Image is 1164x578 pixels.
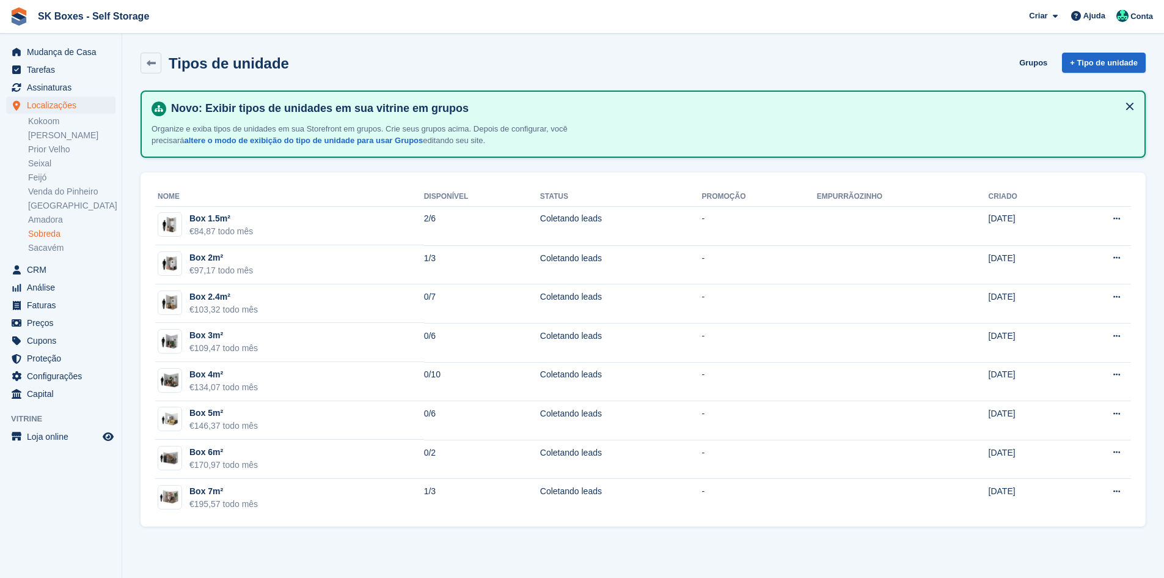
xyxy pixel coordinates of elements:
td: 0/2 [424,440,540,479]
td: 1/3 [424,479,540,517]
a: + Tipo de unidade [1062,53,1146,73]
img: 25-sqft-unit.jpg [158,294,181,311]
td: - [701,245,816,284]
td: Coletando leads [540,440,702,479]
a: menu [6,261,115,278]
a: Seixal [28,158,115,169]
a: altere o modo de exibição do tipo de unidade para usar Grupos [184,136,423,145]
a: menu [6,332,115,349]
img: stora-icon-8386f47178a22dfd0bd8f6a31ec36ba5ce8667c1dd55bd0f319d3a0aa187defe.svg [10,7,28,26]
span: Assinaturas [27,79,100,96]
td: [DATE] [989,284,1064,324]
a: Sacavém [28,242,115,254]
span: Tarefas [27,61,100,78]
td: [DATE] [989,362,1064,401]
a: menu [6,368,115,385]
div: €134,07 todo mês [189,381,258,394]
span: Mudança de Casa [27,43,100,61]
td: Coletando leads [540,206,702,245]
td: - [701,440,816,479]
td: 0/10 [424,362,540,401]
td: [DATE] [989,479,1064,517]
td: [DATE] [989,401,1064,440]
th: Promoção [701,187,816,207]
div: Box 4m² [189,368,258,381]
span: Criar [1029,10,1047,22]
a: menu [6,61,115,78]
div: €170,97 todo mês [189,459,258,472]
a: Grupos [1014,53,1052,73]
th: Criado [989,187,1064,207]
td: - [701,284,816,324]
td: - [701,401,816,440]
td: - [701,362,816,401]
img: 15-sqft-unit.jpg [158,216,181,234]
div: €146,37 todo mês [189,420,258,432]
span: CRM [27,261,100,278]
td: Coletando leads [540,401,702,440]
div: Box 5m² [189,407,258,420]
div: Box 2m² [189,251,253,264]
span: Preços [27,314,100,332]
td: [DATE] [989,440,1064,479]
td: - [701,206,816,245]
img: 40-sqft-unit.jpg [158,372,181,390]
a: Prior Velho [28,144,115,155]
span: Localizações [27,97,100,114]
td: Coletando leads [540,284,702,324]
th: Empurrãozinho [817,187,989,207]
a: Sobreda [28,228,115,240]
img: 60-sqft-unit.jpg [158,450,181,467]
th: Nome [155,187,424,207]
img: 30-sqft-unit.jpg [158,333,181,350]
div: €84,87 todo mês [189,225,253,238]
a: menu [6,43,115,61]
span: Conta [1130,10,1153,23]
div: €109,47 todo mês [189,342,258,355]
td: 2/6 [424,206,540,245]
td: Coletando leads [540,323,702,362]
span: Loja online [27,428,100,445]
th: Status [540,187,702,207]
img: 64-sqft-unit.jpg [158,488,181,506]
div: €103,32 todo mês [189,303,258,316]
a: [GEOGRAPHIC_DATA] [28,200,115,212]
span: Cupons [27,332,100,349]
span: Capital [27,385,100,402]
img: 20-sqft-unit.jpg [158,255,181,273]
a: menu [6,279,115,296]
div: Box 3m² [189,329,258,342]
a: menu [6,97,115,114]
a: Loja de pré-visualização [101,429,115,444]
span: Vitrine [11,413,122,425]
span: Análise [27,279,100,296]
td: [DATE] [989,323,1064,362]
a: Venda do Pinheiro [28,186,115,198]
td: Coletando leads [540,479,702,517]
div: Box 2.4m² [189,291,258,303]
td: Coletando leads [540,245,702,284]
img: 50-sqft-unit.jpg [158,410,181,428]
td: 1/3 [424,245,540,284]
span: Ajuda [1083,10,1105,22]
div: Box 7m² [189,485,258,498]
a: menu [6,314,115,332]
h4: Novo: Exibir tipos de unidades em sua vitrine em grupos [166,102,1135,116]
a: menu [6,79,115,96]
div: €97,17 todo mês [189,264,253,277]
a: menu [6,297,115,314]
a: menu [6,428,115,445]
span: Faturas [27,297,100,314]
a: [PERSON_NAME] [28,130,115,141]
img: SK Boxes - Comercial [1116,10,1129,22]
span: Proteção [27,350,100,367]
td: - [701,323,816,362]
th: Disponível [424,187,540,207]
a: SK Boxes - Self Storage [33,6,154,26]
a: Amadora [28,214,115,226]
p: Organize e exiba tipos de unidades em sua Storefront em grupos. Crie seus grupos acima. Depois de... [152,123,579,147]
span: Configurações [27,368,100,385]
td: Coletando leads [540,362,702,401]
a: menu [6,385,115,402]
td: [DATE] [989,206,1064,245]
